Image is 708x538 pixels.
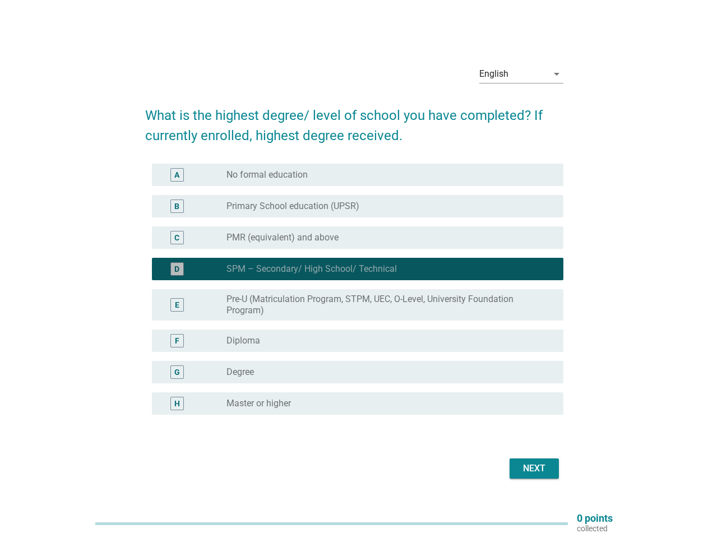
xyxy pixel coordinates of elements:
div: F [175,335,179,347]
div: E [175,299,179,311]
label: Diploma [226,335,260,346]
i: arrow_drop_down [550,67,563,81]
div: G [174,367,180,378]
div: D [174,263,179,275]
h2: What is the highest degree/ level of school you have completed? If currently enrolled, highest de... [145,94,563,146]
div: H [174,398,180,410]
div: Next [519,462,550,475]
label: No formal education [226,169,308,180]
label: Primary School education (UPSR) [226,201,359,212]
div: English [479,69,508,79]
div: B [174,201,179,212]
p: collected [577,523,613,534]
div: C [174,232,179,244]
label: Pre-U (Matriculation Program, STPM, UEC, O-Level, University Foundation Program) [226,294,545,316]
label: SPM – Secondary/ High School/ Technical [226,263,397,275]
label: Master or higher [226,398,291,409]
label: Degree [226,367,254,378]
label: PMR (equivalent) and above [226,232,339,243]
button: Next [510,458,559,479]
p: 0 points [577,513,613,523]
div: A [174,169,179,181]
